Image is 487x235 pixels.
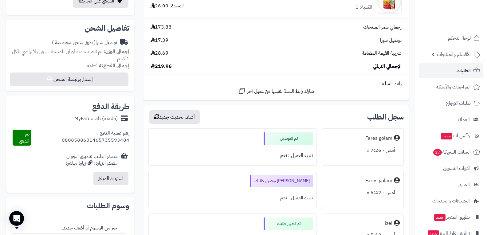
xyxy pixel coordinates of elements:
a: الطلبات [419,63,483,78]
a: لوحة التحكم [419,31,483,45]
h2: طريقة الدفع [92,103,129,110]
span: التقارير [458,180,470,189]
span: إجمالي سعر المنتجات [363,24,402,31]
span: جديد [441,133,452,139]
span: 219.96 [151,63,172,70]
span: 37 [433,149,442,156]
h2: تفاصيل الشحن [11,25,129,32]
a: المراجعات والأسئلة [419,80,483,94]
div: Fares golam [365,177,392,184]
a: العملاء [419,112,483,127]
div: الكمية: 1 [355,4,372,11]
span: الإجمالي النهائي [373,63,402,70]
div: رقم عملية الدفع : 0808588601465735593484 [31,130,129,146]
a: طلبات الإرجاع [419,96,483,111]
h2: وسوم الطلبات [11,202,129,210]
span: لم تقم بتحديد أوزان للمنتجات ، وزن افتراضي للكل 1 كجم [12,48,129,62]
a: التطبيقات والخدمات [419,194,483,208]
span: -- اختر من الوسوم أو أضف جديد... -- [11,222,126,233]
span: شارك رابط السلة نفسها مع عميل آخر [247,88,314,95]
div: توصيل شبرا [52,39,117,46]
span: ضريبة القيمة المضافة [362,50,402,57]
div: تم تجهيز طلبك [264,217,313,230]
span: تم الدفع [19,130,29,145]
a: السلات المتروكة37 [419,145,483,159]
span: طلبات الإرجاع [446,99,471,108]
div: أمس - 5:42 م [326,187,400,199]
span: 17.39 [151,37,168,44]
a: التقارير [419,177,483,192]
div: [PERSON_NAME] توصيل طلبك [250,175,313,187]
div: رابط السلة [146,80,406,87]
strong: إجمالي القطع: [102,62,129,69]
span: ( طرق شحن مخصصة ) [52,39,96,46]
span: جديد [434,214,446,221]
small: 4 قطعة [87,62,129,69]
span: الطلبات [457,66,471,75]
button: إصدار بوليصة الشحن [10,72,128,86]
span: 173.88 [151,24,171,31]
div: مصدر الطلب :تطبيق الجوال [65,153,118,167]
a: شارك رابط السلة نفسها مع عميل آخر [238,87,314,95]
div: تنبيه العميل : نعم [152,150,313,162]
span: السلات المتروكة [433,148,471,156]
div: الوحدة: 26.00 [151,2,184,10]
span: التطبيقات والخدمات [432,197,470,205]
div: تنبيه العميل : نعم [152,192,313,204]
div: أمس - 7:26 م [326,144,400,156]
h3: سجل الطلب [367,113,404,121]
div: Fares golam [365,135,392,142]
strong: إجمالي الوزن: [104,48,129,55]
a: وآتس آبجديد [419,128,483,143]
span: لوحة التحكم [448,34,471,42]
button: استرداد المبلغ [93,172,128,185]
span: الأقسام والمنتجات [437,50,471,59]
span: وآتس آب [440,131,470,140]
span: توصيل شبرا [380,37,402,44]
span: -- اختر من الوسوم أو أضف جديد... -- [11,222,126,234]
div: مصدر الزيارة: زيارة مباشرة [65,160,118,167]
div: MyFatoorah (mada) [74,115,118,122]
div: Open Intercom Messenger [9,211,24,226]
a: أدوات التسويق [419,161,483,176]
div: تم التوصيل [264,132,313,145]
span: المراجعات والأسئلة [436,83,471,91]
a: تطبيق المتجرجديد [419,210,483,225]
button: أضف تحديث جديد [149,110,200,124]
img: logo-2.png [445,14,481,27]
span: 28.69 [151,50,168,57]
div: izel [385,220,392,227]
span: أدوات التسويق [443,164,470,173]
span: العملاء [458,115,470,124]
span: تطبيق المتجر [434,213,470,221]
